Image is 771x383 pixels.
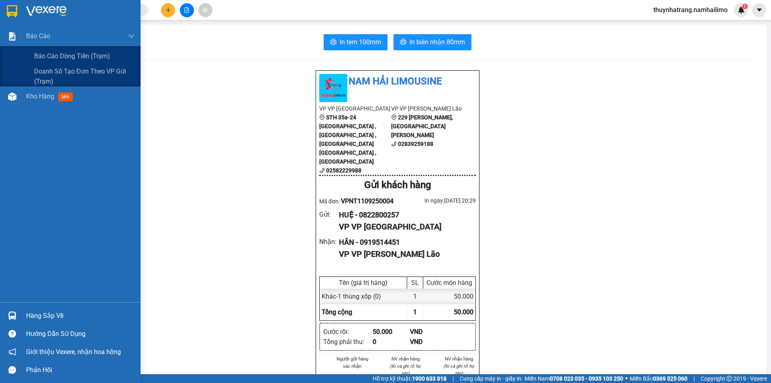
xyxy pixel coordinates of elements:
[26,328,135,340] div: Hướng dẫn sử dụng
[460,374,522,383] span: Cung cấp máy in - giấy in:
[524,374,623,383] span: Miền Nam
[319,168,325,173] span: phone
[339,209,469,221] div: HUỆ - 0822800257
[443,363,474,376] i: (Kí và ghi rõ họ tên)
[625,377,628,380] span: ⚪️
[743,4,746,9] span: 1
[454,308,473,316] span: 50.000
[653,375,687,382] strong: 0369 525 060
[26,31,50,41] span: Báo cáo
[34,51,110,61] span: Báo cáo dòng tiền (trạm)
[319,115,325,120] span: environment
[319,237,339,247] div: Nhận :
[413,308,417,316] span: 1
[198,3,212,17] button: aim
[394,34,471,50] button: printerIn biên nhận 80mm
[550,375,623,382] strong: 0708 023 035 - 0935 103 250
[165,7,171,13] span: plus
[340,37,381,47] span: In tem 100mm
[410,337,447,347] div: VND
[8,330,16,338] span: question-circle
[391,114,453,138] b: 229 [PERSON_NAME], [GEOGRAPHIC_DATA][PERSON_NAME]
[322,308,352,316] span: Tổng cộng
[202,7,208,13] span: aim
[319,114,376,165] b: STH 35a-24 [GEOGRAPHIC_DATA] , [GEOGRAPHIC_DATA] , [GEOGRAPHIC_DATA] [GEOGRAPHIC_DATA] , [GEOGRAP...
[647,5,734,15] span: thuynhatrang.namhailimo
[322,279,405,287] div: Tên (giá trị hàng)
[128,33,135,39] span: down
[161,3,175,17] button: plus
[26,92,54,100] span: Kho hàng
[335,355,369,370] li: Người gửi hàng xác nhận
[410,37,465,47] span: In biên nhận 80mm
[323,337,373,347] div: Tổng phải thu :
[8,311,16,320] img: warehouse-icon
[423,289,475,304] div: 50.000
[180,3,194,17] button: file-add
[184,7,190,13] span: file-add
[398,196,476,205] div: In ngày: [DATE] 20:29
[319,209,339,219] div: Gửi :
[339,248,469,260] div: VP VP [PERSON_NAME] Lão
[58,92,73,101] span: mới
[319,74,476,89] li: Nam Hải Limousine
[339,221,469,233] div: VP VP [GEOGRAPHIC_DATA]
[391,104,463,113] li: VP VP [PERSON_NAME] Lão
[326,167,361,174] b: 02582229988
[7,5,17,17] img: logo-vxr
[410,327,447,337] div: VND
[693,374,695,383] span: |
[412,375,447,382] strong: 1900 633 818
[630,374,687,383] span: Miền Bắc
[425,279,473,287] div: Cước món hàng
[323,327,373,337] div: Cước rồi :
[8,92,16,101] img: warehouse-icon
[373,374,447,383] span: Hỗ trợ kỹ thuật:
[324,34,388,50] button: printerIn tem 100mm
[726,376,732,381] span: copyright
[398,141,433,147] b: 02839259188
[8,366,16,374] span: message
[322,293,381,300] span: Khác - 1 thùng xốp (0)
[319,196,398,206] div: Mã đơn:
[407,289,423,304] div: 1
[391,141,397,147] span: phone
[34,66,135,86] span: Doanh số tạo đơn theo VP gửi (trạm)
[26,347,121,357] span: Giới thiệu Vexere, nhận hoa hồng
[319,178,476,193] div: Gửi khách hàng
[389,355,423,363] li: NV nhận hàng
[341,197,394,205] span: VPNT1109250004
[400,39,406,46] span: printer
[391,115,397,120] span: environment
[752,3,766,17] button: caret-down
[319,104,391,113] li: VP VP [GEOGRAPHIC_DATA]
[373,327,410,337] div: 50.000
[8,32,16,41] img: solution-icon
[409,279,421,287] div: SL
[373,337,410,347] div: 0
[442,355,476,363] li: NV nhận hàng
[390,363,421,376] i: (Kí và ghi rõ họ tên)
[26,364,135,376] div: Phản hồi
[26,310,135,322] div: Hàng sắp về
[742,4,748,9] sup: 1
[8,348,16,356] span: notification
[756,6,763,14] span: caret-down
[453,374,454,383] span: |
[330,39,337,46] span: printer
[738,6,745,14] img: icon-new-feature
[319,74,347,102] img: logo.jpg
[339,237,469,248] div: HÂN - 0919514451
